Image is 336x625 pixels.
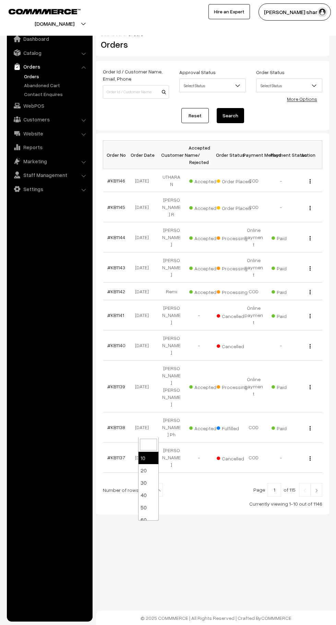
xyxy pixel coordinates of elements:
[240,300,267,330] td: Online payment
[22,91,90,98] a: Contact Enquires
[253,487,265,493] span: Page
[9,113,90,126] a: Customers
[313,488,320,493] img: Right
[189,423,224,432] span: Accepted
[107,342,125,348] a: #KB1140
[9,127,90,140] a: Website
[103,68,169,82] label: Order Id / Customer Name, Email, Phone
[9,7,69,15] a: COMMMERCE
[179,69,216,76] label: Approval Status
[189,287,224,296] span: Accepted
[189,382,224,391] span: Accepted
[107,288,125,294] a: #KB1142
[130,330,158,361] td: [DATE]
[130,252,158,283] td: [DATE]
[9,169,90,181] a: Staff Management
[272,382,306,391] span: Paid
[130,361,158,412] td: [DATE]
[267,141,295,169] th: Payment Status
[9,60,90,73] a: Orders
[185,443,213,473] td: -
[9,9,81,14] img: COMMMERCE
[310,179,311,184] img: Menu
[310,344,311,349] img: Menu
[310,266,311,271] img: Menu
[217,287,251,296] span: Processing
[107,384,125,389] a: #KB1139
[139,514,158,526] li: 60
[213,141,240,169] th: Order Status
[139,489,158,501] li: 40
[217,453,251,462] span: Cancelled
[158,141,185,169] th: Customer Name
[240,412,267,443] td: COD
[158,192,185,222] td: [PERSON_NAME] R
[287,96,317,102] a: More Options
[240,252,267,283] td: Online payment
[256,79,322,92] span: Select Status
[185,141,213,169] th: Accepted / Rejected
[9,183,90,195] a: Settings
[217,423,251,432] span: Fulfilled
[302,488,308,493] img: Left
[256,80,322,92] span: Select Status
[217,382,251,391] span: Processing
[310,385,311,389] img: Menu
[130,443,158,473] td: [DATE]
[96,611,336,625] footer: © 2025 COMMMERCE | All Rights Reserved | Crafted By
[272,263,306,272] span: Paid
[240,141,267,169] th: Payment Method
[217,176,251,185] span: Order Placed
[9,99,90,112] a: WebPOS
[158,300,185,330] td: [PERSON_NAME]
[256,69,285,76] label: Order Status
[217,311,251,320] span: Cancelled
[181,108,209,123] a: Reset
[9,141,90,153] a: Reports
[180,80,245,92] span: Select Status
[217,108,244,123] button: Search
[130,169,158,192] td: [DATE]
[217,341,251,350] span: Cancelled
[272,311,306,320] span: Paid
[310,456,311,461] img: Menu
[103,141,131,169] th: Order No
[217,233,251,242] span: Processing
[107,178,125,184] a: #KB1146
[107,234,125,240] a: #KB1144
[310,236,311,240] img: Menu
[240,283,267,300] td: COD
[261,615,291,621] a: COMMMERCE
[158,169,185,192] td: UTHARA N
[107,264,125,270] a: #KB1143
[185,300,213,330] td: -
[272,233,306,242] span: Paid
[130,141,158,169] th: Order Date
[101,39,168,50] h2: Orders
[103,500,322,507] div: Currently viewing 1-10 out of 1146
[240,192,267,222] td: COD
[208,4,250,19] a: Hire an Expert
[189,263,224,272] span: Accepted
[130,222,158,252] td: [DATE]
[158,361,185,412] td: [PERSON_NAME] [PERSON_NAME]
[189,176,224,185] span: Accepted
[284,487,296,493] span: of 115
[158,412,185,443] td: [PERSON_NAME] Ph
[139,464,158,476] li: 20
[158,443,185,473] td: [PERSON_NAME]
[267,443,295,473] td: -
[240,222,267,252] td: Online payment
[107,424,125,430] a: #KB1138
[9,155,90,167] a: Marketing
[130,283,158,300] td: [DATE]
[103,85,169,99] input: Order Id / Customer Name / Customer Email / Customer Phone
[179,79,245,92] span: Select Status
[185,330,213,361] td: -
[130,300,158,330] td: [DATE]
[272,423,306,432] span: Paid
[310,426,311,431] img: Menu
[217,203,251,212] span: Order Placed
[103,486,139,494] span: Number of rows
[295,141,322,169] th: Action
